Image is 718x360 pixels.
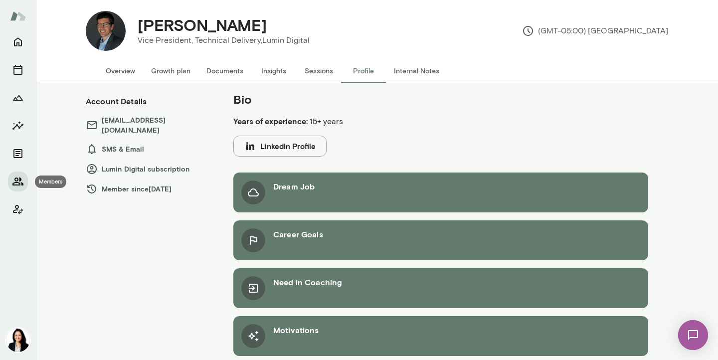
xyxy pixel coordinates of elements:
[35,176,66,188] div: Members
[86,115,213,135] h6: [EMAIL_ADDRESS][DOMAIN_NAME]
[233,91,568,107] h5: Bio
[198,59,251,83] button: Documents
[273,228,323,240] h6: Career Goals
[8,199,28,219] button: Client app
[6,328,30,352] img: Monica Aggarwal
[86,163,213,175] h6: Lumin Digital subscription
[86,183,213,195] h6: Member since [DATE]
[8,32,28,52] button: Home
[138,34,310,46] p: Vice President, Technical Delivery, Lumin Digital
[233,116,308,126] b: Years of experience:
[10,6,26,25] img: Mento
[8,144,28,164] button: Documents
[98,59,143,83] button: Overview
[8,172,28,191] button: Members
[233,115,568,128] p: 15+ years
[273,324,319,336] h6: Motivations
[8,88,28,108] button: Growth Plan
[143,59,198,83] button: Growth plan
[386,59,447,83] button: Internal Notes
[8,60,28,80] button: Sessions
[273,276,342,288] h6: Need in Coaching
[522,25,668,37] p: (GMT-05:00) [GEOGRAPHIC_DATA]
[86,95,147,107] h6: Account Details
[233,136,327,157] button: LinkedIn Profile
[251,59,296,83] button: Insights
[296,59,341,83] button: Sessions
[8,116,28,136] button: Insights
[273,180,315,192] h6: Dream Job
[138,15,267,34] h4: [PERSON_NAME]
[341,59,386,83] button: Profile
[86,143,213,155] h6: SMS & Email
[86,11,126,51] img: Brian Clerc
